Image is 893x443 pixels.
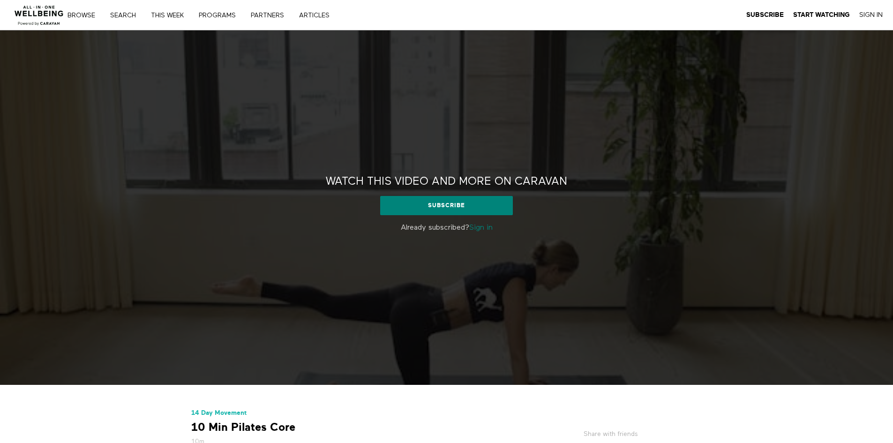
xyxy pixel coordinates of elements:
a: Search [107,12,146,19]
a: Subscribe [746,11,784,19]
a: Sign in [469,224,493,232]
nav: Primary [74,10,349,20]
strong: 10 Min Pilates Core [191,420,295,435]
strong: Start Watching [793,11,850,18]
a: Start Watching [793,11,850,19]
p: Already subscribed? [308,222,585,233]
a: Browse [64,12,105,19]
a: Sign In [859,11,883,19]
a: ARTICLES [296,12,339,19]
a: 14 Day Movement [191,409,247,416]
a: PARTNERS [248,12,294,19]
a: THIS WEEK [148,12,194,19]
a: PROGRAMS [195,12,246,19]
strong: Subscribe [746,11,784,18]
a: Subscribe [380,196,513,215]
h2: Watch this video and more on CARAVAN [326,174,567,189]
